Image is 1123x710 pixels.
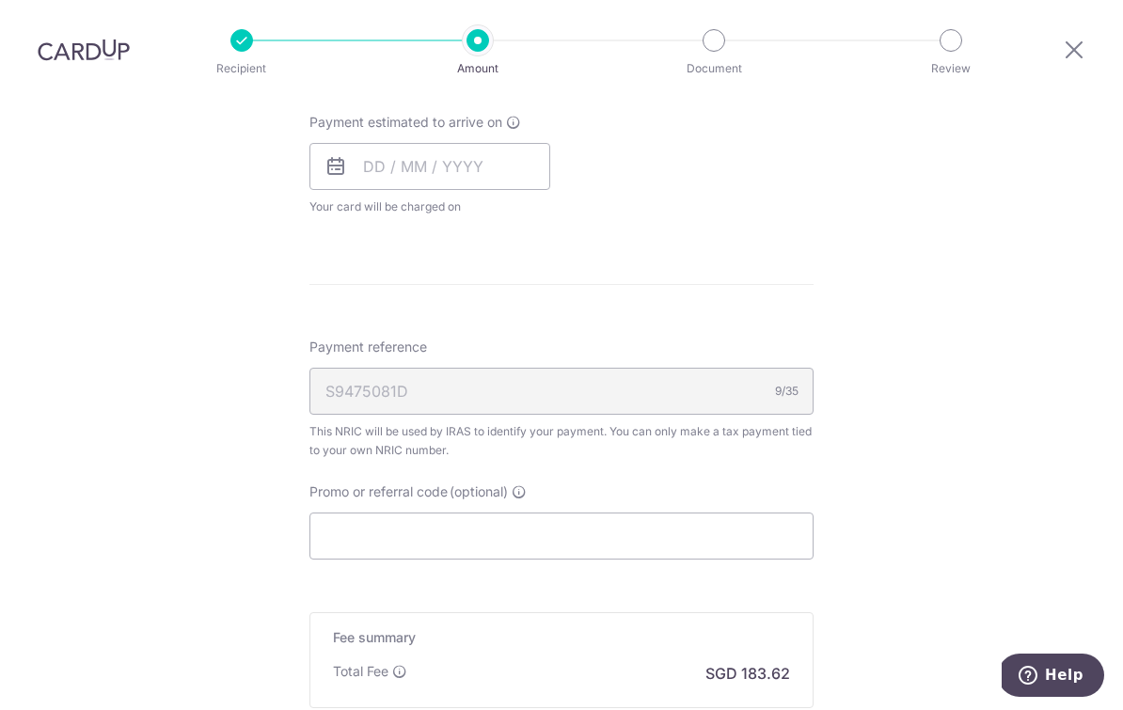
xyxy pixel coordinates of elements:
p: Recipient [172,59,311,78]
p: SGD 183.62 [705,662,790,685]
p: Review [881,59,1020,78]
span: (optional) [450,482,508,501]
div: This NRIC will be used by IRAS to identify your payment. You can only make a tax payment tied to ... [309,422,814,460]
div: 9/35 [775,382,799,401]
span: Payment estimated to arrive on [309,113,502,132]
p: Document [644,59,783,78]
span: Payment reference [309,338,427,356]
p: Amount [408,59,547,78]
iframe: Opens a widget where you can find more information [1002,654,1104,701]
img: CardUp [38,39,130,61]
span: Promo or referral code [309,482,448,501]
span: Your card will be charged on [309,197,550,216]
input: DD / MM / YYYY [309,143,550,190]
p: Total Fee [333,662,388,681]
h5: Fee summary [333,628,790,647]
